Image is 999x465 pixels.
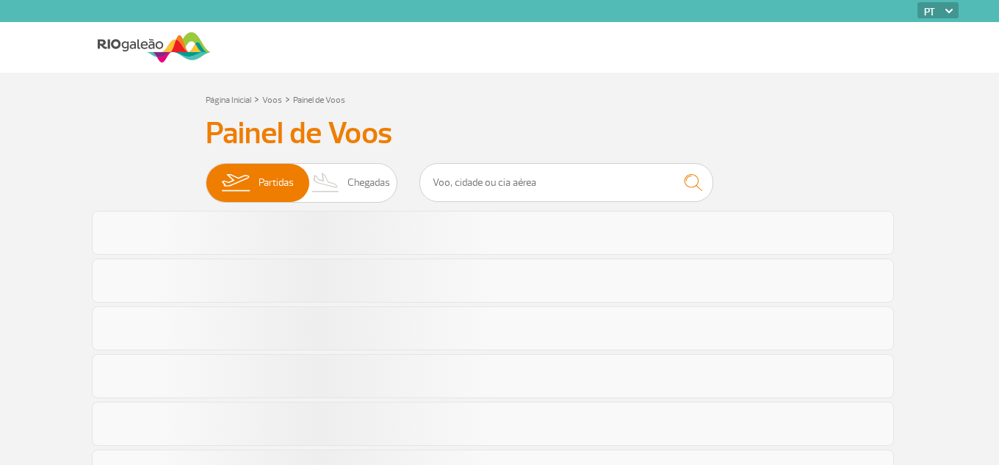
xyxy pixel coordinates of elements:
[293,95,345,106] a: Painel de Voos
[285,90,290,107] a: >
[259,164,294,202] span: Partidas
[347,164,390,202] span: Chegadas
[206,95,251,106] a: Página Inicial
[212,164,259,202] img: slider-embarque
[262,95,282,106] a: Voos
[304,164,347,202] img: slider-desembarque
[419,163,713,202] input: Voo, cidade ou cia aérea
[254,90,259,107] a: >
[206,115,793,152] h3: Painel de Voos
